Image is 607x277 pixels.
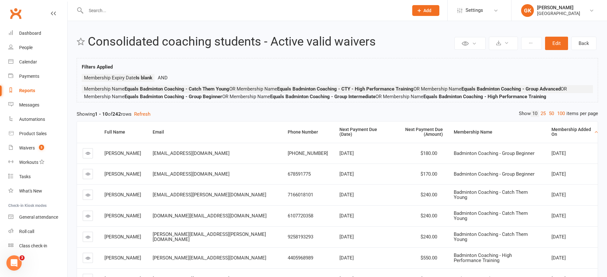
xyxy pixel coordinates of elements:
[8,55,67,69] a: Calendar
[551,213,566,219] span: [DATE]
[82,64,113,70] strong: Filters Applied
[537,11,580,16] div: [GEOGRAPHIC_DATA]
[288,130,329,135] div: Phone Number
[454,130,541,135] div: Membership Name
[454,150,535,156] span: Badminton Coaching - Group Beginner
[551,255,566,261] span: [DATE]
[84,86,229,92] span: Membership Name
[112,111,121,117] strong: 242
[88,35,453,48] h2: Consolidated coaching students - Active valid waivers
[556,110,566,117] a: 100
[521,4,534,17] div: GK
[531,110,539,117] a: 10
[339,255,354,261] span: [DATE]
[8,26,67,40] a: Dashboard
[288,192,313,198] span: 7166018101
[19,45,33,50] div: People
[153,150,230,156] span: [EMAIL_ADDRESS][DOMAIN_NAME]
[8,184,67,198] a: What's New
[153,192,266,198] span: [EMAIL_ADDRESS][PERSON_NAME][DOMAIN_NAME]
[19,59,37,64] div: Calendar
[19,74,39,79] div: Payments
[8,69,67,84] a: Payments
[551,234,566,240] span: [DATE]
[8,40,67,55] a: People
[423,94,546,99] strong: Equals Badminton Coaching - High Performance Training
[421,192,437,198] span: $240.00
[19,243,47,248] div: Class check-in
[339,127,383,137] div: Next Payment Due (Date)
[19,88,35,93] div: Reports
[19,255,25,260] span: 3
[288,255,313,261] span: 4405968989
[19,31,41,36] div: Dashboard
[339,213,354,219] span: [DATE]
[104,213,141,219] span: [PERSON_NAME]
[571,37,596,50] a: Back
[339,171,354,177] span: [DATE]
[19,102,39,107] div: Messages
[288,213,313,219] span: 6107720358
[8,170,67,184] a: Tasks
[454,231,528,243] span: Badminton Coaching - Catch Them Young
[539,110,547,117] a: 25
[77,110,598,118] div: Showing of rows
[136,75,152,81] strong: Is blank
[394,127,443,137] div: Next Payment Due (Amount)
[104,234,141,240] span: [PERSON_NAME]
[270,94,376,99] strong: Equals Badminton Coaching - Group Intermediate
[8,224,67,239] a: Roll call
[19,160,38,165] div: Workouts
[277,86,414,92] strong: Equals Badminton Coaching - CTY - High Performance Training
[104,171,141,177] span: [PERSON_NAME]
[551,192,566,198] span: [DATE]
[19,229,34,234] div: Roll call
[288,150,328,156] span: [PHONE_NUMBER]
[84,75,152,81] span: Membership Expiry Date
[412,5,439,16] button: Add
[376,94,546,99] span: OR Membership Name
[229,86,414,92] span: OR Membership Name
[19,215,58,220] div: General attendance
[466,3,483,18] span: Settings
[454,171,535,177] span: Badminton Coaching - Group Beginner
[421,234,437,240] span: $240.00
[153,231,266,243] span: [PERSON_NAME][EMAIL_ADDRESS][PERSON_NAME][DOMAIN_NAME]
[8,141,67,155] a: Waivers 5
[19,131,47,136] div: Product Sales
[222,94,376,99] span: OR Membership Name
[153,255,266,261] span: [PERSON_NAME][EMAIL_ADDRESS][DOMAIN_NAME]
[8,112,67,127] a: Automations
[547,110,556,117] a: 50
[339,234,354,240] span: [DATE]
[19,117,45,122] div: Automations
[454,210,528,222] span: Badminton Coaching - Catch Them Young
[421,171,437,177] span: $170.00
[125,94,222,99] strong: Equals Badminton Coaching - Group Beginner
[8,210,67,224] a: General attendance kiosk mode
[153,213,267,219] span: [DOMAIN_NAME][EMAIL_ADDRESS][DOMAIN_NAME]
[19,188,42,193] div: What's New
[421,255,437,261] span: $550.00
[454,189,528,200] span: Badminton Coaching - Catch Them Young
[104,130,142,135] div: Full Name
[461,86,561,92] strong: Equals Badminton Coaching - Group Advanced
[545,37,568,50] button: Edit
[19,174,31,179] div: Tasks
[519,110,598,117] div: Show items per page
[39,145,44,150] span: 5
[423,8,431,13] span: Add
[104,255,141,261] span: [PERSON_NAME]
[104,150,141,156] span: [PERSON_NAME]
[8,84,67,98] a: Reports
[95,111,108,117] strong: 1 - 10
[288,171,311,177] span: 678591775
[414,86,561,92] span: OR Membership Name
[454,252,512,264] span: Badminton Coaching - High Performance Training
[8,98,67,112] a: Messages
[153,171,230,177] span: [EMAIL_ADDRESS][DOMAIN_NAME]
[84,6,404,15] input: Search...
[104,192,141,198] span: [PERSON_NAME]
[551,127,593,137] div: Membership Added On
[134,110,150,118] button: Refresh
